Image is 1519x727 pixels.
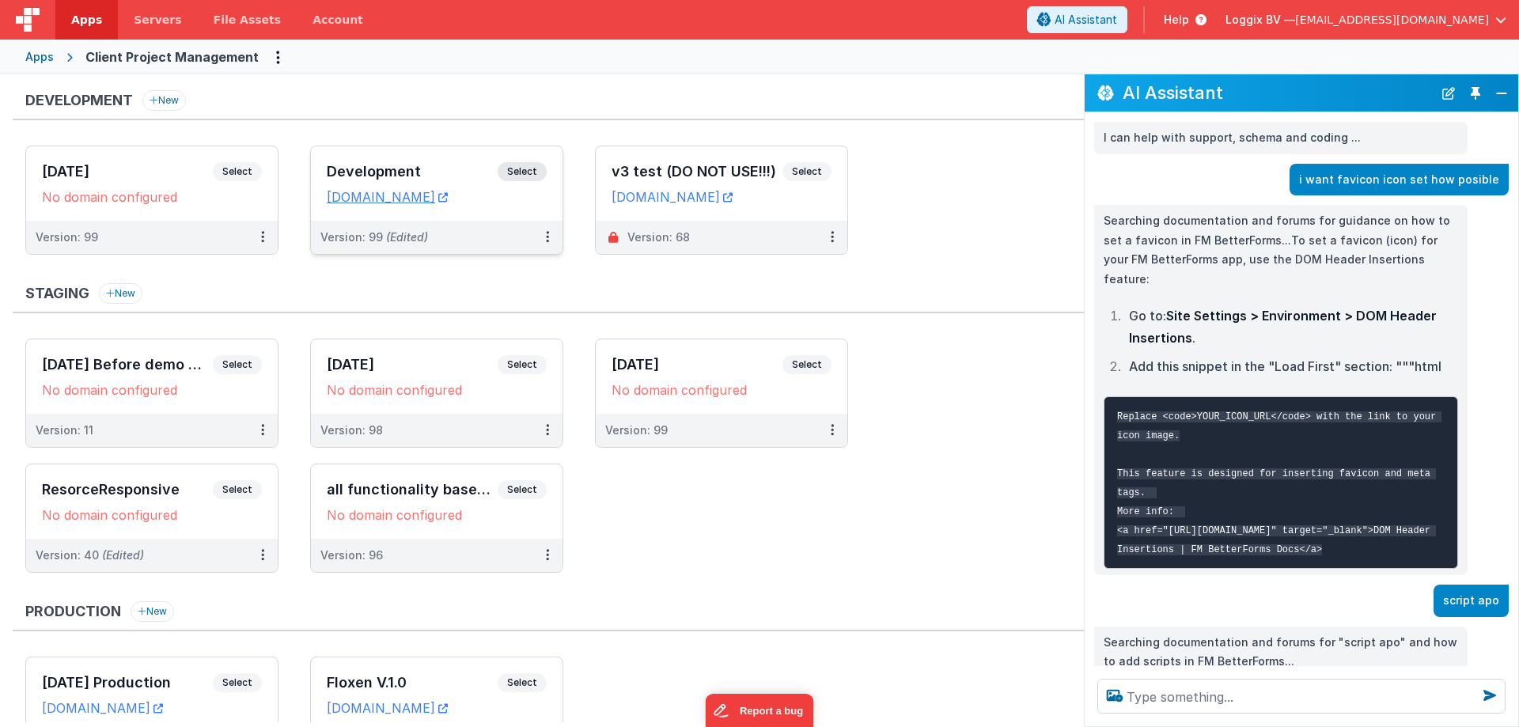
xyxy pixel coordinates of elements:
[265,44,290,70] button: Options
[99,283,142,304] button: New
[25,286,89,301] h3: Staging
[42,507,262,523] div: No domain configured
[612,357,782,373] h3: [DATE]
[782,355,831,374] span: Select
[25,604,121,619] h3: Production
[71,12,102,28] span: Apps
[1443,591,1499,611] p: script apo
[213,355,262,374] span: Select
[25,49,54,65] div: Apps
[605,422,668,438] div: Version: 99
[627,229,690,245] div: Version: 68
[131,601,174,622] button: New
[386,230,428,244] span: (Edited)
[498,673,547,692] span: Select
[327,482,498,498] h3: all functionality based on task code.
[1124,355,1458,377] li: Add this snippet in the "Load First" section: """html
[36,547,144,563] div: Version: 40
[320,229,428,245] div: Version: 99
[1295,12,1489,28] span: [EMAIL_ADDRESS][DOMAIN_NAME]
[327,507,547,523] div: No domain configured
[1438,82,1460,104] button: New Chat
[498,480,547,499] span: Select
[42,482,213,498] h3: ResorceResponsive
[142,90,186,111] button: New
[327,382,547,398] div: No domain configured
[327,700,448,716] a: [DOMAIN_NAME]
[1117,411,1441,555] code: Replace <code>YOUR_ICON_URL</code> with the link to your icon image. This feature is designed for...
[214,12,282,28] span: File Assets
[498,355,547,374] span: Select
[1104,211,1458,289] p: Searching documentation and forums for guidance on how to set a favicon in FM BetterForms...To se...
[85,47,259,66] div: Client Project Management
[36,229,98,245] div: Version: 99
[612,164,782,180] h3: v3 test (DO NOT USE!!!)
[36,422,93,438] div: Version: 11
[327,164,498,180] h3: Development
[102,548,144,562] span: (Edited)
[320,422,383,438] div: Version: 98
[327,675,498,691] h3: Floxen V.1.0
[1055,12,1117,28] span: AI Assistant
[498,162,547,181] span: Select
[327,189,448,205] a: [DOMAIN_NAME]
[42,700,163,716] a: [DOMAIN_NAME]
[42,357,213,373] h3: [DATE] Before demo version
[612,382,831,398] div: No domain configured
[1164,12,1189,28] span: Help
[1225,12,1506,28] button: Loggix BV — [EMAIL_ADDRESS][DOMAIN_NAME]
[1464,82,1487,104] button: Toggle Pin
[1299,170,1499,190] p: i want favicon icon set how posible
[1027,6,1127,33] button: AI Assistant
[213,162,262,181] span: Select
[706,694,814,727] iframe: Marker.io feedback button
[327,357,498,373] h3: [DATE]
[612,189,733,205] a: [DOMAIN_NAME]
[134,12,181,28] span: Servers
[782,162,831,181] span: Select
[1225,12,1295,28] span: Loggix BV —
[1104,633,1458,672] p: Searching documentation and forums for "script apo" and how to add scripts in FM BetterForms...
[1124,305,1458,349] li: Go to: .
[42,675,213,691] h3: [DATE] Production
[320,547,383,563] div: Version: 96
[1129,308,1437,346] strong: Site Settings > Environment > DOM Header Insertions
[1104,128,1458,148] p: I can help with support, schema and coding ...
[213,480,262,499] span: Select
[42,164,213,180] h3: [DATE]
[25,93,133,108] h3: Development
[42,189,262,205] div: No domain configured
[1123,83,1433,102] h2: AI Assistant
[213,673,262,692] span: Select
[1491,82,1512,104] button: Close
[42,382,262,398] div: No domain configured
